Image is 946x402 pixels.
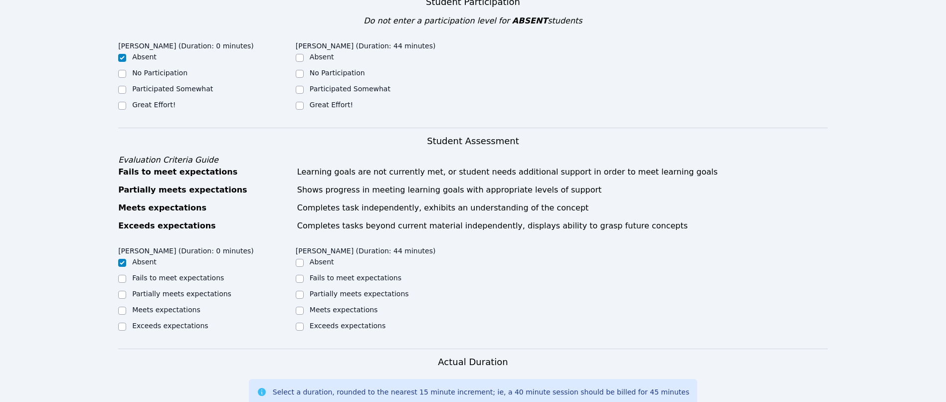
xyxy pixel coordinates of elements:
[132,69,188,77] label: No Participation
[438,355,508,369] h3: Actual Duration
[132,85,213,93] label: Participated Somewhat
[296,37,436,52] legend: [PERSON_NAME] (Duration: 44 minutes)
[118,154,828,166] div: Evaluation Criteria Guide
[273,387,689,397] div: Select a duration, rounded to the nearest 15 minute increment; ie, a 40 minute session should be ...
[132,306,200,314] label: Meets expectations
[297,202,828,214] div: Completes task independently, exhibits an understanding of the concept
[310,290,409,298] label: Partially meets expectations
[310,53,334,61] label: Absent
[297,184,828,196] div: Shows progress in meeting learning goals with appropriate levels of support
[132,53,157,61] label: Absent
[132,290,231,298] label: Partially meets expectations
[310,274,401,282] label: Fails to meet expectations
[132,258,157,266] label: Absent
[310,101,353,109] label: Great Effort!
[310,322,385,330] label: Exceeds expectations
[118,15,828,27] div: Do not enter a participation level for students
[310,258,334,266] label: Absent
[118,242,254,257] legend: [PERSON_NAME] (Duration: 0 minutes)
[118,202,291,214] div: Meets expectations
[297,220,828,232] div: Completes tasks beyond current material independently, displays ability to grasp future concepts
[132,274,224,282] label: Fails to meet expectations
[132,101,176,109] label: Great Effort!
[310,69,365,77] label: No Participation
[297,166,828,178] div: Learning goals are not currently met, or student needs additional support in order to meet learni...
[310,306,378,314] label: Meets expectations
[118,220,291,232] div: Exceeds expectations
[118,134,828,148] h3: Student Assessment
[118,37,254,52] legend: [PERSON_NAME] (Duration: 0 minutes)
[118,184,291,196] div: Partially meets expectations
[512,16,548,25] span: ABSENT
[132,322,208,330] label: Exceeds expectations
[118,166,291,178] div: Fails to meet expectations
[296,242,436,257] legend: [PERSON_NAME] (Duration: 44 minutes)
[310,85,390,93] label: Participated Somewhat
